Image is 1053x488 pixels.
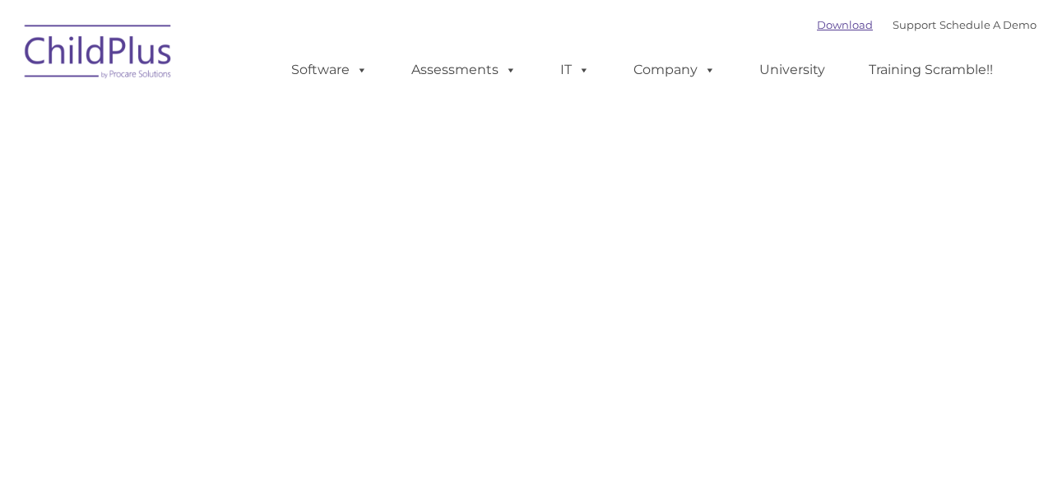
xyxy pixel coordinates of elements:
[817,18,1037,31] font: |
[893,18,936,31] a: Support
[16,13,181,95] img: ChildPlus by Procare Solutions
[939,18,1037,31] a: Schedule A Demo
[743,53,842,86] a: University
[544,53,606,86] a: IT
[275,53,384,86] a: Software
[617,53,732,86] a: Company
[852,53,1009,86] a: Training Scramble!!
[395,53,533,86] a: Assessments
[817,18,873,31] a: Download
